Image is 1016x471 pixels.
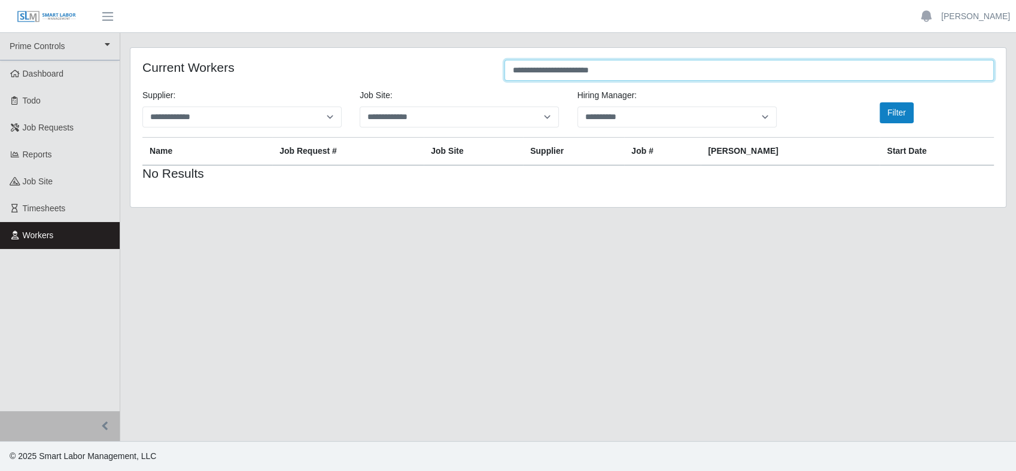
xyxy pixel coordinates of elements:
[142,166,272,181] h4: No Results
[880,138,994,166] th: Start Date
[23,177,53,186] span: job site
[17,10,77,23] img: SLM Logo
[23,123,74,132] span: Job Requests
[10,451,156,461] span: © 2025 Smart Labor Management, LLC
[624,138,701,166] th: Job #
[23,96,41,105] span: Todo
[272,138,424,166] th: Job Request #
[142,89,175,102] label: Supplier:
[142,138,272,166] th: Name
[577,89,637,102] label: Hiring Manager:
[23,69,64,78] span: Dashboard
[424,138,523,166] th: job site
[142,60,486,75] h4: Current Workers
[23,150,52,159] span: Reports
[941,10,1010,23] a: [PERSON_NAME]
[880,102,914,123] button: Filter
[23,230,54,240] span: Workers
[23,203,66,213] span: Timesheets
[360,89,392,102] label: job site:
[523,138,624,166] th: Supplier
[701,138,880,166] th: [PERSON_NAME]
